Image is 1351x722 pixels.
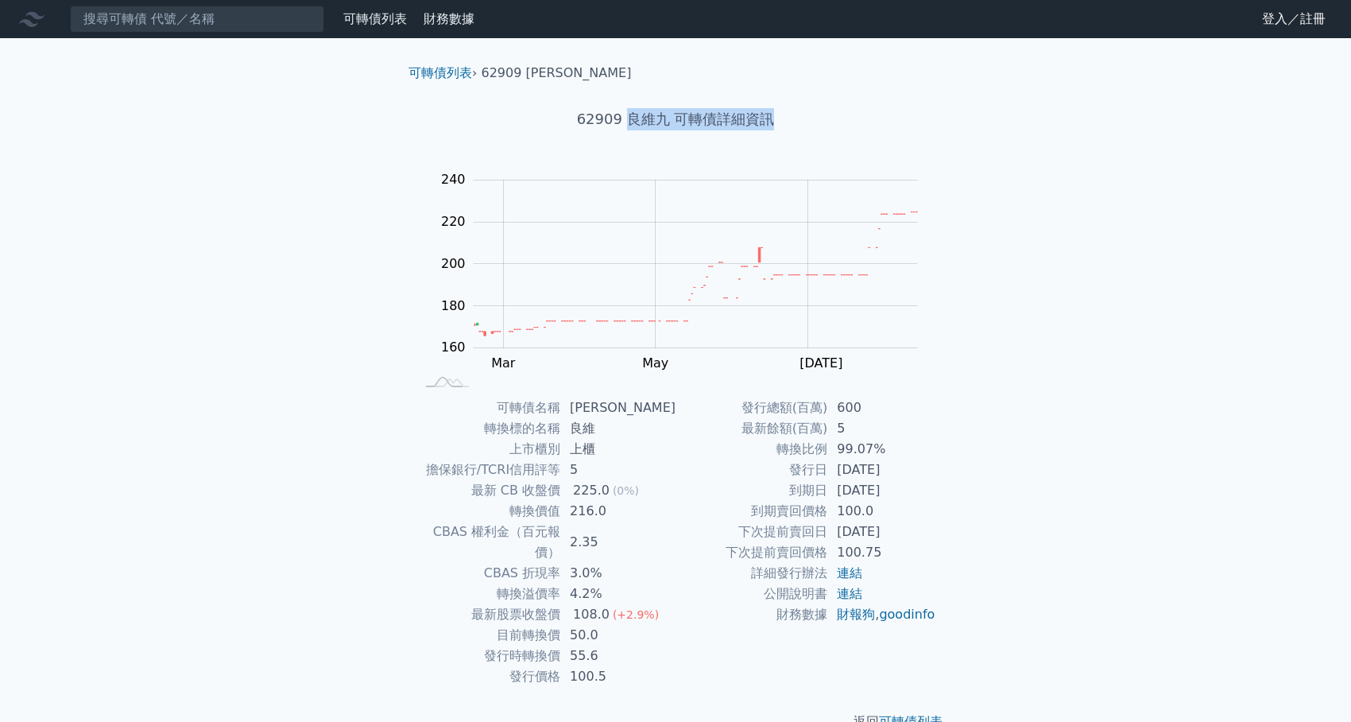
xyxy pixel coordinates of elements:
td: 財務數據 [675,604,827,625]
td: 100.5 [560,666,675,687]
td: 發行時轉換價 [415,646,560,666]
td: 上櫃 [560,439,675,460]
td: CBAS 權利金（百元報價） [415,522,560,563]
td: 目前轉換價 [415,625,560,646]
td: 發行日 [675,460,827,480]
td: [PERSON_NAME] [560,398,675,418]
td: 公開說明書 [675,584,827,604]
td: [DATE] [827,460,936,480]
tspan: Mar [491,355,516,371]
tspan: 200 [441,256,466,271]
td: 轉換價值 [415,501,560,522]
td: 轉換溢價率 [415,584,560,604]
td: 3.0% [560,563,675,584]
td: 最新 CB 收盤價 [415,480,560,501]
td: 轉換標的名稱 [415,418,560,439]
td: 99.07% [827,439,936,460]
td: 600 [827,398,936,418]
td: 下次提前賣回日 [675,522,827,542]
tspan: 220 [441,214,466,229]
a: 連結 [837,565,862,580]
td: 55.6 [560,646,675,666]
g: Chart [433,172,942,402]
span: (0%) [613,484,639,497]
div: 聊天小工具 [1272,646,1351,722]
td: 轉換比例 [675,439,827,460]
a: 可轉債列表 [343,11,407,26]
td: 可轉債名稱 [415,398,560,418]
td: 詳細發行辦法 [675,563,827,584]
a: 可轉債列表 [408,65,472,80]
td: 100.75 [827,542,936,563]
a: 連結 [837,586,862,601]
input: 搜尋可轉債 代號／名稱 [70,6,324,33]
td: 最新股票收盤價 [415,604,560,625]
td: [DATE] [827,522,936,542]
li: › [408,64,477,83]
td: 擔保銀行/TCRI信用評等 [415,460,560,480]
tspan: 160 [441,340,466,355]
li: 62909 [PERSON_NAME] [482,64,632,83]
tspan: [DATE] [799,355,842,371]
td: 4.2% [560,584,675,604]
td: , [827,604,936,625]
div: 108.0 [570,604,613,625]
a: 財務數據 [424,11,474,26]
td: 良維 [560,418,675,439]
td: 發行價格 [415,666,560,687]
span: (+2.9%) [613,608,659,621]
a: 登入／註冊 [1249,6,1338,32]
td: 5 [560,460,675,480]
td: 發行總額(百萬) [675,398,827,418]
td: 到期日 [675,480,827,501]
td: 最新餘額(百萬) [675,418,827,439]
tspan: 240 [441,172,466,187]
td: 2.35 [560,522,675,563]
div: 225.0 [570,480,613,501]
tspan: May [642,355,668,371]
td: 上市櫃別 [415,439,560,460]
td: CBAS 折現率 [415,563,560,584]
tspan: 180 [441,298,466,313]
td: 216.0 [560,501,675,522]
td: [DATE] [827,480,936,501]
a: 財報狗 [837,607,875,622]
td: 50.0 [560,625,675,646]
td: 5 [827,418,936,439]
td: 下次提前賣回價格 [675,542,827,563]
a: goodinfo [879,607,935,622]
td: 到期賣回價格 [675,501,827,522]
h1: 62909 良維九 可轉債詳細資訊 [396,108,955,130]
td: 100.0 [827,501,936,522]
iframe: Chat Widget [1272,646,1351,722]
